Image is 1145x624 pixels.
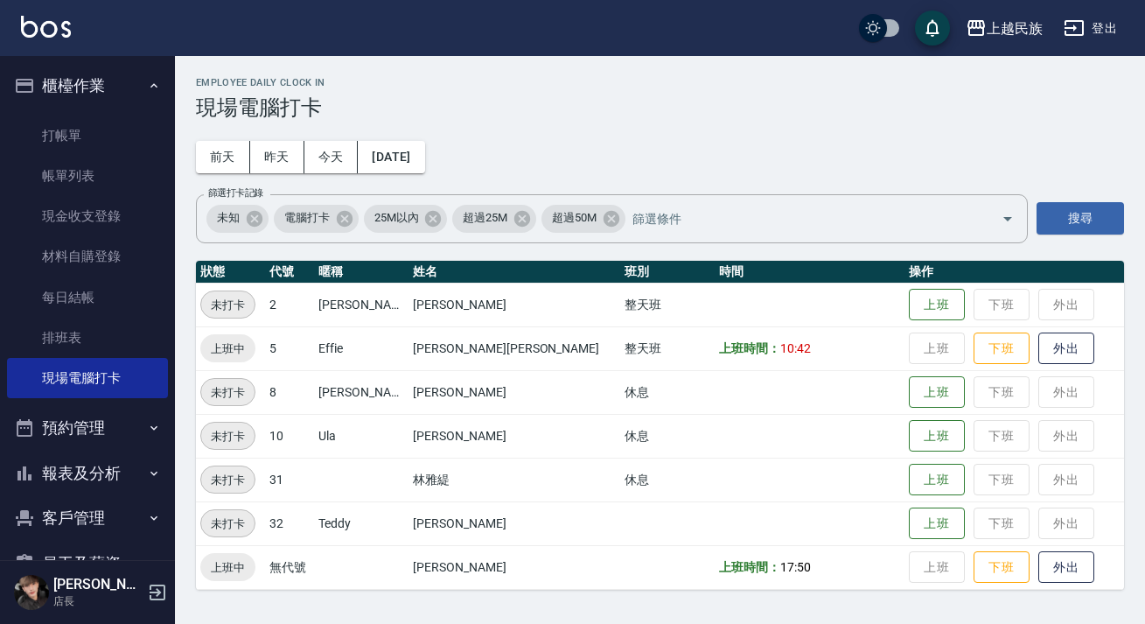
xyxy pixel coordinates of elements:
[1057,12,1124,45] button: 登出
[265,261,314,284] th: 代號
[408,261,619,284] th: 姓名
[7,318,168,358] a: 排班表
[53,576,143,593] h5: [PERSON_NAME]
[719,341,780,355] b: 上班時間：
[408,283,619,326] td: [PERSON_NAME]
[974,333,1030,365] button: 下班
[620,261,715,284] th: 班別
[7,451,168,496] button: 報表及分析
[364,209,429,227] span: 25M以內
[196,141,250,173] button: 前天
[304,141,359,173] button: 今天
[959,11,1050,46] button: 上越民族
[1038,333,1094,365] button: 外出
[909,289,965,321] button: 上班
[7,495,168,541] button: 客戶管理
[909,420,965,452] button: 上班
[620,414,715,458] td: 休息
[314,501,408,545] td: Teddy
[265,545,314,589] td: 無代號
[909,464,965,496] button: 上班
[358,141,424,173] button: [DATE]
[7,358,168,398] a: 現場電腦打卡
[196,77,1124,88] h2: Employee Daily Clock In
[541,205,625,233] div: 超過50M
[7,116,168,156] a: 打帳單
[314,414,408,458] td: Ula
[201,471,255,489] span: 未打卡
[208,186,263,200] label: 篩選打卡記錄
[265,414,314,458] td: 10
[201,427,255,445] span: 未打卡
[314,283,408,326] td: [PERSON_NAME]
[21,16,71,38] img: Logo
[915,11,950,46] button: save
[452,209,518,227] span: 超過25M
[7,277,168,318] a: 每日結帳
[452,205,536,233] div: 超過25M
[7,63,168,109] button: 櫃檯作業
[715,261,904,284] th: 時間
[987,18,1043,39] div: 上越民族
[408,414,619,458] td: [PERSON_NAME]
[408,370,619,414] td: [PERSON_NAME]
[206,205,269,233] div: 未知
[250,141,304,173] button: 昨天
[200,340,255,358] span: 上班中
[974,551,1030,584] button: 下班
[620,326,715,370] td: 整天班
[265,501,314,545] td: 32
[1038,551,1094,584] button: 外出
[7,156,168,196] a: 帳單列表
[196,95,1124,120] h3: 現場電腦打卡
[628,203,971,234] input: 篩選條件
[408,501,619,545] td: [PERSON_NAME]
[620,283,715,326] td: 整天班
[780,560,811,574] span: 17:50
[200,558,255,577] span: 上班中
[201,383,255,402] span: 未打卡
[314,261,408,284] th: 暱稱
[7,541,168,586] button: 員工及薪資
[265,326,314,370] td: 5
[314,370,408,414] td: [PERSON_NAME]
[994,205,1022,233] button: Open
[7,196,168,236] a: 現金收支登錄
[904,261,1124,284] th: 操作
[909,508,965,540] button: 上班
[265,283,314,326] td: 2
[620,458,715,501] td: 休息
[14,575,49,610] img: Person
[909,376,965,409] button: 上班
[206,209,250,227] span: 未知
[201,515,255,533] span: 未打卡
[541,209,607,227] span: 超過50M
[620,370,715,414] td: 休息
[7,236,168,277] a: 材料自購登錄
[274,209,340,227] span: 電腦打卡
[265,370,314,414] td: 8
[314,326,408,370] td: Effie
[408,545,619,589] td: [PERSON_NAME]
[780,341,811,355] span: 10:42
[196,261,265,284] th: 狀態
[265,458,314,501] td: 31
[1037,202,1124,235] button: 搜尋
[364,205,448,233] div: 25M以內
[53,593,143,609] p: 店長
[408,458,619,501] td: 林雅緹
[719,560,780,574] b: 上班時間：
[7,405,168,451] button: 預約管理
[274,205,359,233] div: 電腦打卡
[201,296,255,314] span: 未打卡
[408,326,619,370] td: [PERSON_NAME][PERSON_NAME]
